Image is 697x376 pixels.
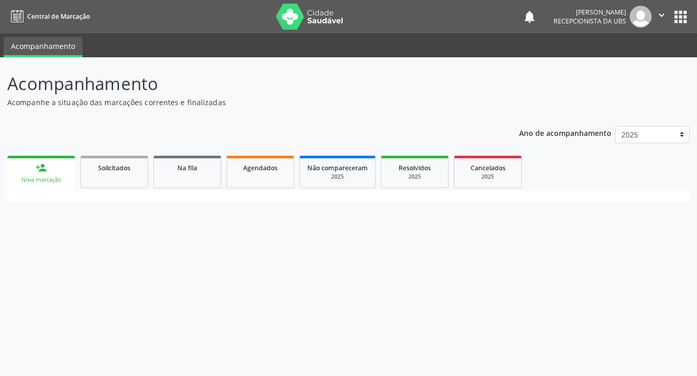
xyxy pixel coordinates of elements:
span: Recepcionista da UBS [554,17,626,26]
p: Acompanhe a situação das marcações correntes e finalizadas [7,97,485,108]
button:  [652,6,671,28]
span: Central de Marcação [27,12,90,21]
div: 2025 [462,173,514,181]
span: Na fila [177,164,197,172]
span: Resolvidos [399,164,431,172]
div: 2025 [389,173,441,181]
button: apps [671,8,690,26]
div: Nova marcação [15,176,68,184]
div: 2025 [307,173,368,181]
img: img [630,6,652,28]
div: person_add [35,162,47,173]
span: Não compareceram [307,164,368,172]
span: Solicitados [98,164,130,172]
p: Ano de acompanhamento [519,126,611,139]
a: Central de Marcação [7,8,90,25]
span: Agendados [243,164,278,172]
p: Acompanhamento [7,71,485,97]
a: Acompanhamento [4,37,82,57]
div: [PERSON_NAME] [554,8,626,17]
button: notifications [522,9,537,24]
span: Cancelados [471,164,506,172]
i:  [656,9,667,21]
